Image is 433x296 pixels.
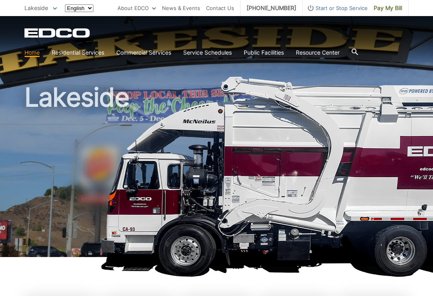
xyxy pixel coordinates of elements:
a: Public Facilities [244,48,284,57]
a: About EDCO [117,4,156,12]
a: Service Schedules [183,48,232,57]
h1: Lakeside [24,84,409,261]
select: Select a language [65,4,93,12]
a: Home [24,48,40,57]
span: Lakeside [24,4,48,11]
a: Contact Us [206,4,234,12]
a: EDCD logo. Return to the homepage. [24,28,91,38]
a: News & Events [162,4,200,12]
a: Commercial Services [116,48,171,57]
a: Resource Center [296,48,340,57]
a: Residential Services [52,48,104,57]
span: Pay My Bill [374,4,402,12]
